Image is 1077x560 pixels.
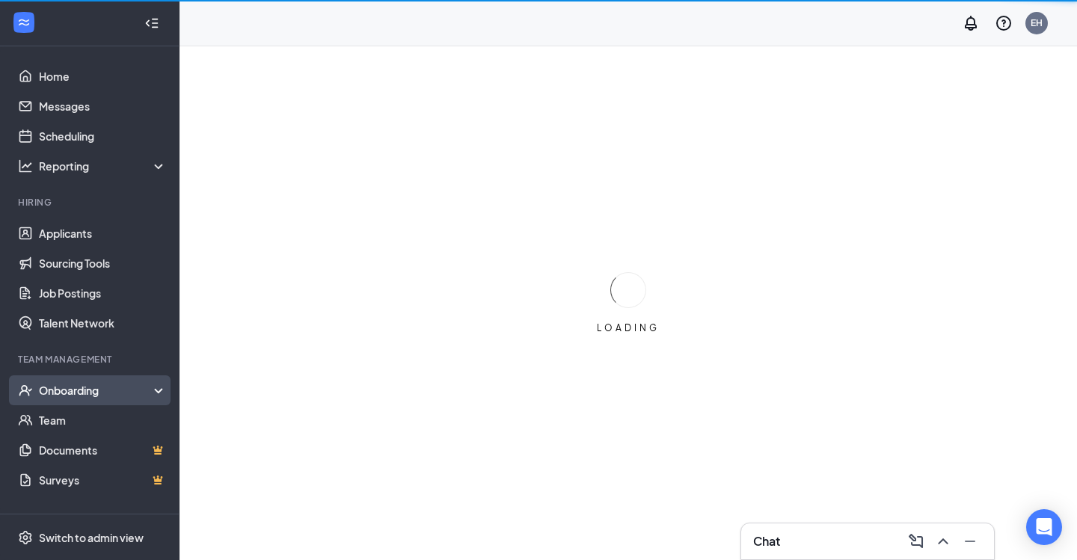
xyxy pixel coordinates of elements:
button: ComposeMessage [904,529,928,553]
svg: Notifications [962,14,980,32]
a: Team [39,405,167,435]
a: Talent Network [39,308,167,338]
svg: ChevronUp [934,532,952,550]
svg: Settings [18,530,33,545]
h3: Chat [753,533,780,550]
svg: QuestionInfo [995,14,1013,32]
svg: Collapse [144,16,159,31]
a: Home [39,61,167,91]
div: Onboarding [39,383,154,398]
a: SurveysCrown [39,465,167,495]
a: Messages [39,91,167,121]
div: Hiring [18,196,164,209]
button: ChevronUp [931,529,955,553]
a: Applicants [39,218,167,248]
div: Open Intercom Messenger [1026,509,1062,545]
a: Job Postings [39,278,167,308]
svg: Analysis [18,159,33,173]
div: EH [1031,16,1043,29]
button: Minimize [958,529,982,553]
a: DocumentsCrown [39,435,167,465]
div: Reporting [39,159,168,173]
div: Team Management [18,353,164,366]
svg: ComposeMessage [907,532,925,550]
svg: WorkstreamLogo [16,15,31,30]
div: Switch to admin view [39,530,144,545]
svg: Minimize [961,532,979,550]
div: LOADING [591,321,666,334]
a: Sourcing Tools [39,248,167,278]
svg: UserCheck [18,383,33,398]
a: Scheduling [39,121,167,151]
